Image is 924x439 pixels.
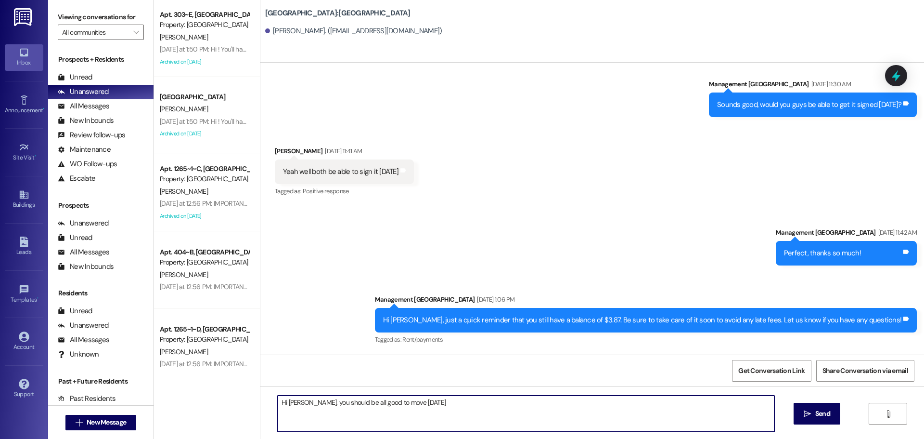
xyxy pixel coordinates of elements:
[58,262,114,272] div: New Inbounds
[133,28,139,36] i: 
[48,54,154,65] div: Prospects + Residents
[822,366,908,376] span: Share Conversation via email
[375,333,917,346] div: Tagged as:
[58,320,109,331] div: Unanswered
[709,79,917,93] div: Management [GEOGRAPHIC_DATA]
[5,376,43,402] a: Support
[58,349,99,359] div: Unknown
[58,306,92,316] div: Unread
[58,247,109,257] div: All Messages
[160,33,208,41] span: [PERSON_NAME]
[804,410,811,418] i: 
[62,25,128,40] input: All communities
[159,56,250,68] div: Archived on [DATE]
[160,187,208,196] span: [PERSON_NAME]
[5,44,43,70] a: Inbox
[160,105,208,113] span: [PERSON_NAME]
[160,45,748,53] div: [DATE] at 1:50 PM: Hi ! You'll have an email coming to you soon from Catalyst Property Management...
[58,10,144,25] label: Viewing conversations for
[275,146,414,160] div: [PERSON_NAME]
[776,227,917,241] div: Management [GEOGRAPHIC_DATA]
[283,167,398,177] div: Yeah well both be able to sign it [DATE]
[14,8,34,26] img: ResiDesk Logo
[732,360,811,382] button: Get Conversation Link
[160,247,249,257] div: Apt. 404~B, [GEOGRAPHIC_DATA]
[303,187,349,195] span: Positive response
[5,329,43,355] a: Account
[885,410,892,418] i: 
[738,366,805,376] span: Get Conversation Link
[160,324,249,334] div: Apt. 1265~1~D, [GEOGRAPHIC_DATA]
[265,26,442,36] div: [PERSON_NAME]. ([EMAIL_ADDRESS][DOMAIN_NAME])
[322,146,362,156] div: [DATE] 11:41 AM
[58,87,109,97] div: Unanswered
[717,100,901,110] div: Sounds good, would you guys be able to get it signed [DATE]?
[37,295,38,302] span: •
[76,419,83,426] i: 
[5,281,43,307] a: Templates •
[160,164,249,174] div: Apt. 1265~1~C, [GEOGRAPHIC_DATA]
[160,174,249,184] div: Property: [GEOGRAPHIC_DATA]
[160,20,249,30] div: Property: [GEOGRAPHIC_DATA]
[278,396,774,432] textarea: Hi [PERSON_NAME], you should be all good to move [DATE]
[48,288,154,298] div: Residents
[375,294,917,308] div: Management [GEOGRAPHIC_DATA]
[876,227,917,238] div: [DATE] 11:42 AM
[58,116,114,126] div: New Inbounds
[809,79,851,89] div: [DATE] 11:30 AM
[35,153,36,160] span: •
[58,335,109,345] div: All Messages
[58,394,116,404] div: Past Residents
[58,173,95,184] div: Escalate
[48,200,154,211] div: Prospects
[160,257,249,267] div: Property: [GEOGRAPHIC_DATA]
[43,106,44,112] span: •
[794,403,840,425] button: Send
[58,145,111,155] div: Maintenance
[265,8,411,18] b: [GEOGRAPHIC_DATA]: [GEOGRAPHIC_DATA]
[815,409,830,419] span: Send
[58,130,125,140] div: Review follow-ups
[160,270,208,279] span: [PERSON_NAME]
[48,376,154,386] div: Past + Future Residents
[160,347,208,356] span: [PERSON_NAME]
[58,159,117,169] div: WO Follow-ups
[816,360,914,382] button: Share Conversation via email
[160,334,249,345] div: Property: [GEOGRAPHIC_DATA]
[159,128,250,140] div: Archived on [DATE]
[58,72,92,82] div: Unread
[402,335,443,344] span: Rent/payments
[5,186,43,213] a: Buildings
[5,234,43,260] a: Leads
[160,92,249,102] div: [GEOGRAPHIC_DATA]
[58,101,109,111] div: All Messages
[784,248,861,258] div: Perfect, thanks so much!
[65,415,137,430] button: New Message
[475,294,514,305] div: [DATE] 1:06 PM
[275,184,414,198] div: Tagged as:
[159,210,250,222] div: Archived on [DATE]
[58,218,109,228] div: Unanswered
[58,233,92,243] div: Unread
[160,10,249,20] div: Apt. 303~E, [GEOGRAPHIC_DATA]
[5,139,43,165] a: Site Visit •
[87,417,126,427] span: New Message
[160,117,748,126] div: [DATE] at 1:50 PM: Hi ! You'll have an email coming to you soon from Catalyst Property Management...
[383,315,902,325] div: Hi [PERSON_NAME], just a quick reminder that you still have a balance of $3.87. Be sure to take c...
